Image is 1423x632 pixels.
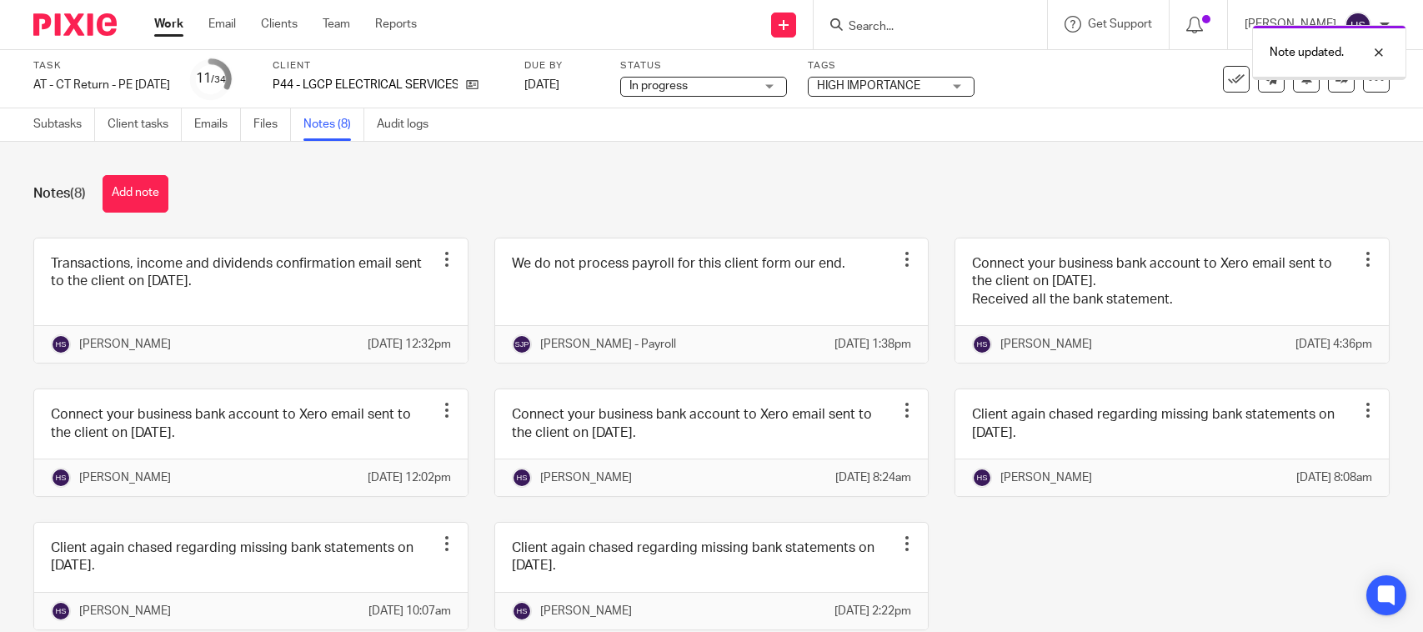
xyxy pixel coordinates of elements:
img: svg%3E [512,601,532,621]
a: Clients [261,16,298,33]
p: [PERSON_NAME] [79,603,171,619]
p: [DATE] 4:36pm [1295,336,1372,353]
span: (8) [70,187,86,200]
p: [DATE] 8:08am [1296,469,1372,486]
a: Files [253,108,291,141]
label: Status [620,59,787,73]
p: [PERSON_NAME] [1000,469,1092,486]
label: Client [273,59,504,73]
img: svg%3E [512,468,532,488]
img: Pixie [33,13,117,36]
p: [DATE] 8:24am [835,469,911,486]
a: Emails [194,108,241,141]
p: [DATE] 1:38pm [834,336,911,353]
img: svg%3E [512,334,532,354]
a: Audit logs [377,108,441,141]
p: [PERSON_NAME] - Payroll [540,336,676,353]
p: [PERSON_NAME] [540,603,632,619]
p: [PERSON_NAME] [79,336,171,353]
p: [DATE] 10:07am [368,603,451,619]
a: Work [154,16,183,33]
div: 11 [196,69,226,88]
img: svg%3E [972,468,992,488]
p: [PERSON_NAME] [79,469,171,486]
a: Team [323,16,350,33]
img: svg%3E [1345,12,1371,38]
img: svg%3E [51,601,71,621]
p: [DATE] 12:02pm [368,469,451,486]
span: HIGH IMPORTANCE [817,80,920,92]
p: P44 - LGCP ELECTRICAL SERVICES LTD [273,77,458,93]
p: [DATE] 12:32pm [368,336,451,353]
a: Subtasks [33,108,95,141]
h1: Notes [33,185,86,203]
a: Notes (8) [303,108,364,141]
span: [DATE] [524,79,559,91]
label: Due by [524,59,599,73]
img: svg%3E [51,468,71,488]
button: Add note [103,175,168,213]
a: Email [208,16,236,33]
img: svg%3E [51,334,71,354]
p: [PERSON_NAME] [1000,336,1092,353]
p: Note updated. [1270,44,1344,61]
div: AT - CT Return - PE 31-12-2024 [33,77,170,93]
p: [DATE] 2:22pm [834,603,911,619]
small: /34 [211,75,226,84]
div: AT - CT Return - PE [DATE] [33,77,170,93]
img: svg%3E [972,334,992,354]
a: Client tasks [108,108,182,141]
p: [PERSON_NAME] [540,469,632,486]
a: Reports [375,16,417,33]
span: In progress [629,80,688,92]
label: Task [33,59,170,73]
